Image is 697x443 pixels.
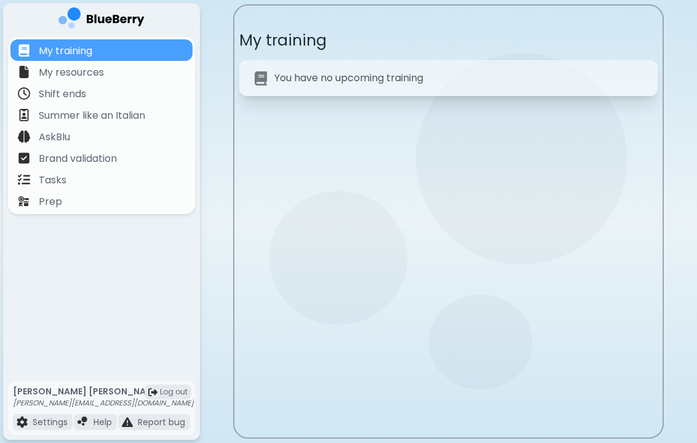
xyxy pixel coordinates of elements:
p: [PERSON_NAME] [PERSON_NAME] [13,386,194,397]
img: file icon [18,174,30,186]
img: file icon [18,109,30,121]
img: file icon [78,417,89,428]
p: Shift ends [39,87,86,102]
p: Report bug [138,417,185,428]
img: company logo [58,7,145,33]
img: file icon [18,130,30,143]
img: logout [148,388,157,397]
p: My training [39,44,92,58]
p: Settings [33,417,68,428]
span: Log out [160,387,188,397]
p: Tasks [39,173,66,188]
p: Help [94,417,112,428]
img: file icon [122,417,133,428]
p: Summer like an Italian [39,108,145,123]
img: file icon [18,44,30,57]
img: file icon [18,66,30,78]
p: Prep [39,194,62,209]
p: You have no upcoming training [274,71,423,86]
img: file icon [18,195,30,207]
p: [PERSON_NAME][EMAIL_ADDRESS][DOMAIN_NAME] [13,398,194,408]
p: My training [239,30,658,50]
img: No modules [255,71,267,86]
img: file icon [18,87,30,100]
p: AskBlu [39,130,70,145]
p: My resources [39,65,104,80]
img: file icon [17,417,28,428]
p: Brand validation [39,151,117,166]
img: file icon [18,152,30,164]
